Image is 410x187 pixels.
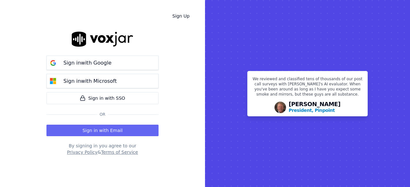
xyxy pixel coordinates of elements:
button: Sign inwith Microsoft [46,74,159,88]
img: google Sign in button [47,57,60,69]
button: Privacy Policy [67,149,97,155]
span: Or [97,112,108,117]
div: By signing in you agree to our & [46,143,159,155]
button: Sign inwith Google [46,56,159,70]
button: Terms of Service [101,149,138,155]
a: Sign Up [167,10,195,22]
button: Sign in with Email [46,125,159,136]
p: Sign in with Microsoft [63,77,117,85]
div: [PERSON_NAME] [289,101,340,113]
p: President, Pinpoint [289,107,335,113]
img: microsoft Sign in button [47,75,60,88]
a: Sign in with SSO [46,92,159,104]
img: logo [72,32,133,47]
img: Avatar [275,102,286,113]
p: We reviewed and classified tens of thousands of our post call surveys with [PERSON_NAME]'s AI eva... [251,76,364,99]
p: Sign in with Google [63,59,111,67]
